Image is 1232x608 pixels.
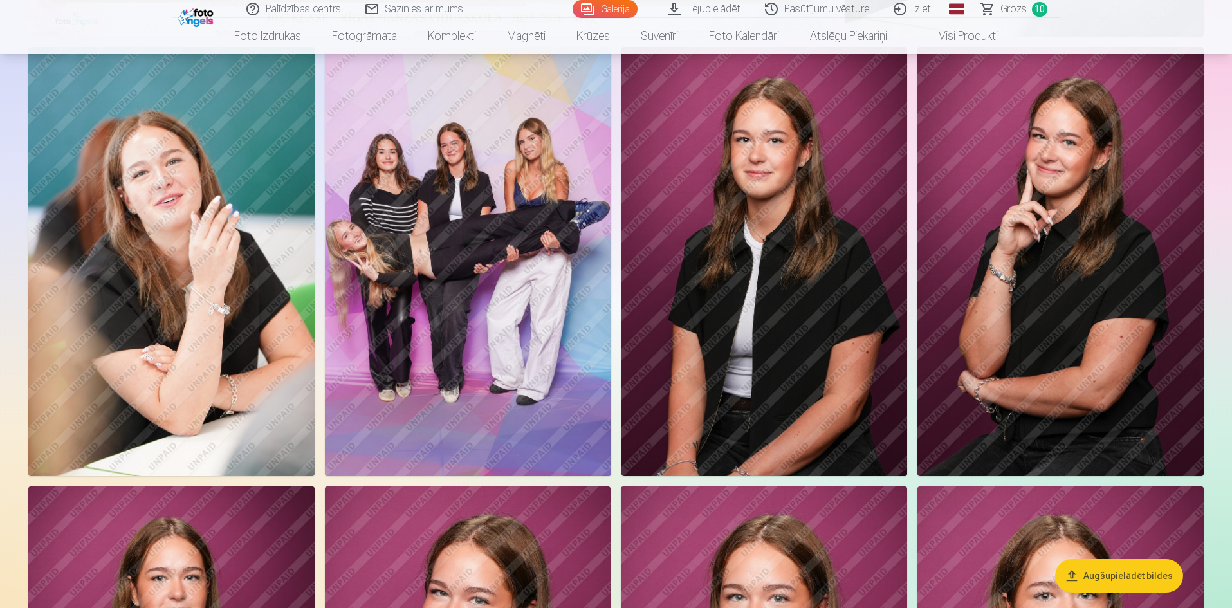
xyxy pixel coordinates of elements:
button: Augšupielādēt bildes [1055,559,1183,593]
a: Visi produkti [903,18,1013,54]
span: Grozs [1000,1,1027,17]
span: 10 [1032,2,1047,17]
a: Foto izdrukas [219,18,317,54]
a: Atslēgu piekariņi [795,18,903,54]
a: Komplekti [412,18,492,54]
a: Magnēti [492,18,561,54]
a: Krūzes [561,18,625,54]
a: Foto kalendāri [694,18,795,54]
a: Fotogrāmata [317,18,412,54]
a: Suvenīri [625,18,694,54]
img: /fa1 [178,5,217,27]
